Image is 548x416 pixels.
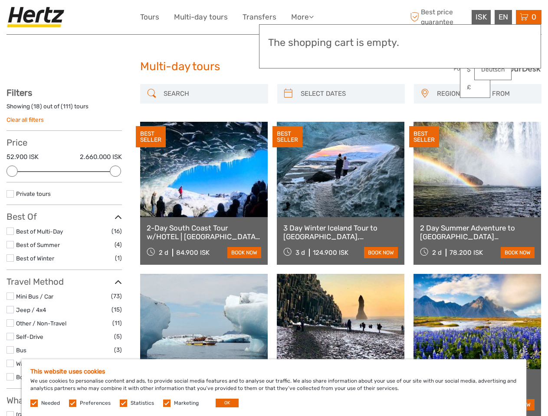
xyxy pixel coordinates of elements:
a: Best of Winter [16,255,54,262]
a: Private tours [16,190,51,197]
div: We use cookies to personalise content and ads, to provide social media features and to analyse ou... [22,359,526,416]
h3: What do you want to see? [7,395,122,406]
h3: The shopping cart is empty. [268,37,532,49]
a: Deutsch [475,62,511,78]
input: SEARCH [160,86,263,101]
span: ISK [476,13,487,21]
label: 18 [33,102,40,110]
span: 2 d [159,249,168,257]
span: 3 d [295,249,305,257]
span: (1) [115,253,122,263]
span: (2) [114,358,122,368]
a: Other / Non-Travel [16,320,66,327]
button: OK [216,399,239,407]
label: Needed [41,400,60,407]
input: SELECT DATES [297,86,400,101]
img: PurchaseViaTourDesk.png [453,63,541,74]
span: Best price guarantee [408,7,469,26]
img: Hertz [7,6,68,28]
strong: Filters [7,88,32,98]
a: 2 Day Summer Adventure to [GEOGRAPHIC_DATA] [GEOGRAPHIC_DATA], Glacier Hiking, [GEOGRAPHIC_DATA],... [420,224,535,241]
span: (11) [112,318,122,328]
a: Bus [16,347,26,354]
a: Self-Drive [16,333,43,340]
span: (73) [111,291,122,301]
a: $ [460,62,490,78]
div: EN [495,10,512,24]
a: More [291,11,314,23]
a: Best of Multi-Day [16,228,63,235]
a: Multi-day tours [174,11,228,23]
label: Marketing [174,400,199,407]
a: Boat [16,374,29,380]
h3: Price [7,137,122,148]
a: Walking [16,360,36,367]
span: (5) [114,331,122,341]
button: Open LiveChat chat widget [100,13,110,24]
a: book now [501,247,535,258]
a: Best of Summer [16,241,60,248]
label: Statistics [131,400,154,407]
a: Transfers [243,11,276,23]
span: (3) [114,345,122,355]
label: 52.900 ISK [7,153,39,162]
div: 124.900 ISK [313,249,348,257]
span: 0 [530,13,538,21]
a: book now [364,247,398,258]
div: Showing ( ) out of ( ) tours [7,102,122,116]
div: BEST SELLER [272,126,302,148]
span: 2 d [432,249,442,257]
h5: This website uses cookies [30,368,518,375]
a: Jeep / 4x4 [16,306,46,313]
a: book now [227,247,261,258]
div: 78.200 ISK [450,249,483,257]
a: £ [460,80,490,95]
p: We're away right now. Please check back later! [12,15,98,22]
a: Mini Bus / Car [16,293,53,300]
h1: Multi-day tours [140,60,408,74]
div: BEST SELLER [136,126,166,148]
h3: Best Of [7,211,122,222]
label: 111 [63,102,71,110]
span: (4) [115,240,122,250]
a: Tours [140,11,159,23]
button: REGION / STARTS FROM [433,87,537,101]
label: 2.660.000 ISK [80,153,122,162]
label: Preferences [80,400,111,407]
a: Clear all filters [7,116,44,123]
h3: Travel Method [7,276,122,287]
span: (16) [112,226,122,236]
span: (15) [112,305,122,315]
a: 3 Day Winter Iceland Tour to [GEOGRAPHIC_DATA], [GEOGRAPHIC_DATA], [GEOGRAPHIC_DATA] and [GEOGRAP... [283,224,398,241]
div: 84.900 ISK [176,249,210,257]
div: BEST SELLER [409,126,439,148]
a: 2-Day South Coast Tour w/HOTEL | [GEOGRAPHIC_DATA], [GEOGRAPHIC_DATA], [GEOGRAPHIC_DATA] & Waterf... [147,224,261,241]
